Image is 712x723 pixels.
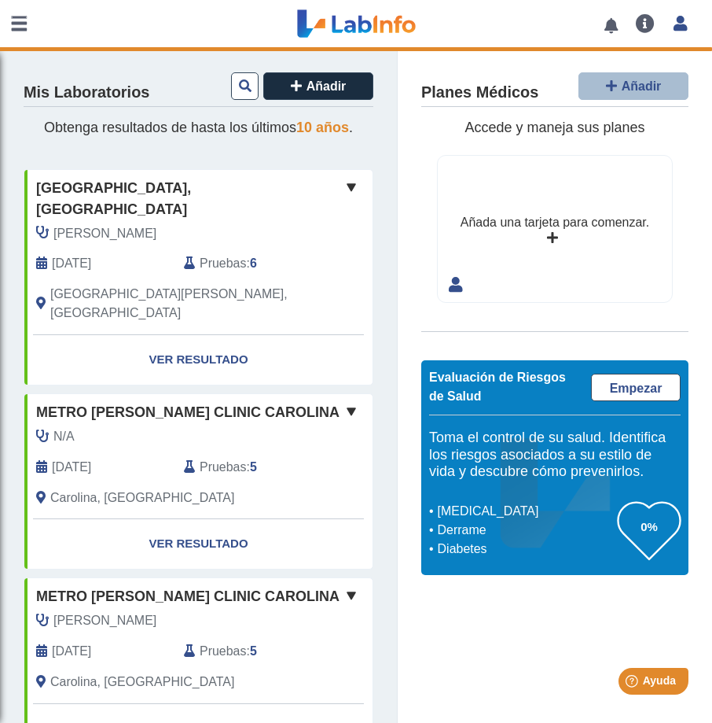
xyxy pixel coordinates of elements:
span: 2024-03-06 [52,254,91,273]
span: Guzman Bosch, Lily [53,611,156,630]
span: N/A [53,427,75,446]
span: 2023-12-04 [52,642,91,661]
span: Obtenga resultados de hasta los últimos . [44,120,353,135]
span: Metro [PERSON_NAME] Clinic Carolina [36,402,339,423]
button: Añadir [263,72,373,100]
span: Añadir [622,79,662,93]
li: Derrame [433,521,618,540]
span: Metro [PERSON_NAME] Clinic Carolina [36,586,339,607]
div: Añada una tarjeta para comenzar. [461,213,649,232]
span: Marrero Ortiz, Sandra [53,224,156,243]
span: 2023-12-05 [52,458,91,477]
span: [GEOGRAPHIC_DATA], [GEOGRAPHIC_DATA] [36,178,342,220]
li: Diabetes [433,540,618,559]
b: 5 [250,460,257,474]
a: Ver Resultado [24,335,373,385]
span: Accede y maneja sus planes [464,120,644,135]
a: Ver Resultado [24,519,373,569]
div: : [172,254,320,273]
b: 5 [250,644,257,658]
h4: Planes Médicos [421,83,538,102]
span: 10 años [296,120,349,135]
span: Pruebas [200,458,246,477]
span: Evaluación de Riesgos de Salud [429,371,566,403]
b: 6 [250,256,257,270]
h5: Toma el control de su salud. Identifica los riesgos asociados a su estilo de vida y descubre cómo... [429,430,681,481]
li: [MEDICAL_DATA] [433,502,618,521]
div: : [172,642,320,661]
button: Añadir [578,72,688,100]
span: Añadir [306,79,347,93]
span: Pruebas [200,254,246,273]
span: Carolina, PR [50,489,234,507]
span: San Juan, PR [50,285,308,323]
span: Pruebas [200,642,246,661]
h3: 0% [618,517,681,537]
div: : [172,458,320,477]
a: Empezar [591,374,681,401]
span: Carolina, PR [50,673,234,692]
iframe: Help widget launcher [572,662,695,706]
h4: Mis Laboratorios [24,83,149,102]
span: Empezar [610,382,662,395]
